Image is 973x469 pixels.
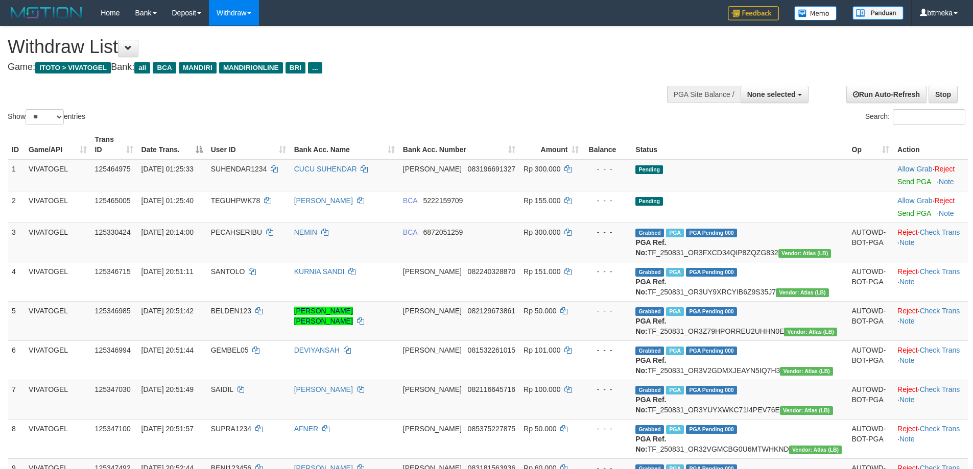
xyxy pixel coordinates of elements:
[524,425,557,433] span: Rp 50.000
[893,130,968,159] th: Action
[631,340,847,380] td: TF_250831_OR3V2GDMXJEAYN5IQ7H3
[899,356,915,364] a: Note
[848,262,894,301] td: AUTOWD-BOT-PGA
[686,307,737,316] span: PGA Pending
[141,385,194,393] span: [DATE] 20:51:49
[893,223,968,262] td: · ·
[865,109,965,125] label: Search:
[934,165,955,173] a: Reject
[846,86,927,103] a: Run Auto-Refresh
[95,346,131,354] span: 125346994
[848,130,894,159] th: Op: activate to sort column ascending
[211,385,233,393] span: SAIDIL
[897,165,934,173] span: ·
[207,130,290,159] th: User ID: activate to sort column ascending
[686,229,737,237] span: PGA Pending
[631,223,847,262] td: TF_250831_OR3FXCD34QIP8ZQZG832
[8,5,85,20] img: MOTION_logo.png
[920,425,960,433] a: Check Trans
[635,268,664,277] span: Grabbed
[141,228,194,236] span: [DATE] 20:14:00
[308,62,322,73] span: ...
[95,425,131,433] span: 125347100
[25,191,91,223] td: VIVATOGEL
[95,228,131,236] span: 125330424
[920,307,960,315] a: Check Trans
[899,238,915,246] a: Note
[893,159,968,191] td: ·
[893,419,968,458] td: · ·
[899,317,915,325] a: Note
[8,262,25,301] td: 4
[920,385,960,393] a: Check Trans
[211,267,245,276] span: SANTOLO
[403,385,462,393] span: [PERSON_NAME]
[899,278,915,286] a: Note
[403,196,417,205] span: BCA
[728,6,779,20] img: Feedback.jpg
[211,425,251,433] span: SUPRA1234
[211,307,251,315] span: BELDEN123
[635,278,666,296] b: PGA Ref. No:
[141,165,194,173] span: [DATE] 01:25:33
[794,6,837,20] img: Button%20Memo.svg
[631,130,847,159] th: Status
[635,165,663,174] span: Pending
[95,307,131,315] span: 125346985
[848,419,894,458] td: AUTOWD-BOT-PGA
[635,229,664,237] span: Grabbed
[25,340,91,380] td: VIVATOGEL
[666,386,684,394] span: Marked by bttmeka
[403,425,462,433] span: [PERSON_NAME]
[741,86,809,103] button: None selected
[635,317,666,335] b: PGA Ref. No:
[179,62,217,73] span: MANDIRI
[25,301,91,340] td: VIVATOGEL
[294,307,353,325] a: [PERSON_NAME] [PERSON_NAME]
[631,419,847,458] td: TF_250831_OR32VGMCBG0U6MTWHKND
[403,307,462,315] span: [PERSON_NAME]
[897,425,918,433] a: Reject
[403,165,462,173] span: [PERSON_NAME]
[219,62,283,73] span: MANDIRIONLINE
[25,130,91,159] th: Game/API: activate to sort column ascending
[686,268,737,277] span: PGA Pending
[893,262,968,301] td: · ·
[939,209,954,217] a: Note
[635,347,664,355] span: Grabbed
[587,266,627,277] div: - - -
[897,178,931,186] a: Send PGA
[524,196,560,205] span: Rp 155.000
[468,385,515,393] span: Copy 082116645716 to clipboard
[939,178,954,186] a: Note
[35,62,111,73] span: ITOTO > VIVATOGEL
[294,196,353,205] a: [PERSON_NAME]
[8,191,25,223] td: 2
[294,346,340,354] a: DEVIYANSAH
[897,165,932,173] a: Allow Grab
[666,268,684,277] span: Marked by bttmeka
[686,347,737,355] span: PGA Pending
[897,196,934,205] span: ·
[524,267,560,276] span: Rp 151.000
[635,238,666,257] b: PGA Ref. No:
[8,340,25,380] td: 6
[631,301,847,340] td: TF_250831_OR3Z79HPORREU2UHHN0E
[848,223,894,262] td: AUTOWD-BOT-PGA
[468,267,515,276] span: Copy 082240328870 to clipboard
[587,384,627,394] div: - - -
[920,346,960,354] a: Check Trans
[899,396,915,404] a: Note
[897,196,932,205] a: Allow Grab
[211,165,267,173] span: SUHENDAR1234
[8,223,25,262] td: 3
[25,159,91,191] td: VIVATOGEL
[423,196,463,205] span: Copy 5222159709 to clipboard
[780,367,833,376] span: Vendor URL: https://dashboard.q2checkout.com/secure
[666,307,684,316] span: Marked by bttmeka
[8,109,85,125] label: Show entries
[8,301,25,340] td: 5
[893,109,965,125] input: Search:
[25,419,91,458] td: VIVATOGEL
[893,191,968,223] td: ·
